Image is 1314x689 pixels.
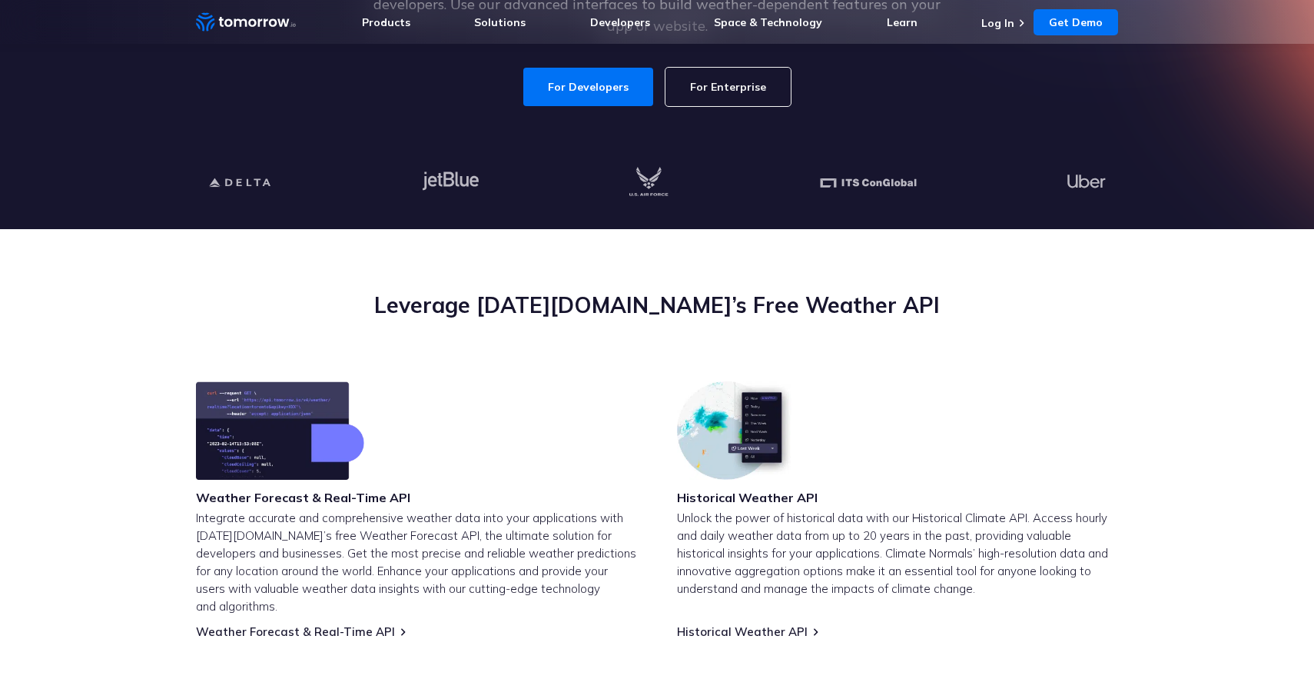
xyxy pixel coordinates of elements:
a: Space & Technology [714,15,822,29]
a: For Enterprise [665,68,791,106]
h2: Leverage [DATE][DOMAIN_NAME]’s Free Weather API [196,291,1118,320]
a: Solutions [474,15,526,29]
p: Unlock the power of historical data with our Historical Climate API. Access hourly and daily weat... [677,509,1118,597]
h3: Weather Forecast & Real-Time API [196,489,410,506]
a: Home link [196,11,296,34]
a: Products [362,15,410,29]
a: For Developers [523,68,653,106]
a: Weather Forecast & Real-Time API [196,624,395,639]
a: Get Demo [1034,9,1118,35]
a: Historical Weather API [677,624,808,639]
a: Learn [887,15,917,29]
a: Log In [981,16,1014,30]
a: Developers [590,15,650,29]
p: Integrate accurate and comprehensive weather data into your applications with [DATE][DOMAIN_NAME]... [196,509,637,615]
h3: Historical Weather API [677,489,818,506]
